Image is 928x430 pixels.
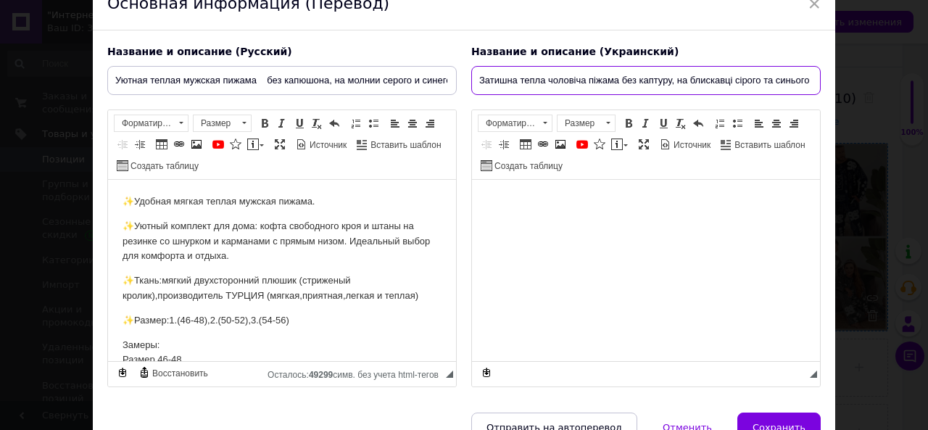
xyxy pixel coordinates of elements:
a: Вставить/Редактировать ссылку (Ctrl+L) [171,136,187,152]
a: Таблица [154,136,170,152]
span: Форматирование [115,115,174,131]
a: По правому краю [422,115,438,131]
a: По центру [405,115,420,131]
span: Создать таблицу [492,160,563,173]
span: Создать таблицу [128,160,199,173]
a: Источник [658,136,713,152]
a: Убрать форматирование [309,115,325,131]
a: Отменить (Ctrl+Z) [690,115,706,131]
a: Полужирный (Ctrl+B) [257,115,273,131]
a: Подчеркнутый (Ctrl+U) [655,115,671,131]
span: Вставить шаблон [732,139,805,152]
a: Развернуть [636,136,652,152]
span: Размер [194,115,237,131]
a: Вставить/Редактировать ссылку (Ctrl+L) [535,136,551,152]
a: По центру [768,115,784,131]
iframe: Визуальный текстовый редактор, 80DFE231-4405-43A2-901D-6BE531A5909C [108,180,456,361]
a: Форматирование [114,115,188,132]
a: Сделать резервную копию сейчас [115,365,130,381]
a: Форматирование [478,115,552,132]
a: Увеличить отступ [132,136,148,152]
span: Форматирование [478,115,538,131]
a: Сделать резервную копию сейчас [478,365,494,381]
span: Источник [307,139,347,152]
a: Вставить / удалить нумерованный список [348,115,364,131]
a: Уменьшить отступ [478,136,494,152]
a: Таблица [518,136,534,152]
a: Полужирный (Ctrl+B) [621,115,637,131]
a: Вставить шаблон [355,136,443,152]
span: Название и описание (Украинский) [471,46,679,57]
iframe: Визуальный текстовый редактор, 63BA42B8-0511-4E30-B803-957B16153C72 [472,180,820,361]
span: Источник [671,139,710,152]
a: По правому краю [786,115,802,131]
a: Изображение [552,136,568,152]
p: ✨Ткань:мягкий двухсторонний плюшик (стриженый кролик),производитель ТУРЦИЯ (мягкая,приятная,легка... [14,94,333,124]
body: Визуальный текстовый редактор, 80DFE231-4405-43A2-901D-6BE531A5909C [14,15,333,357]
p: ✨Уютный комплект для дома: кофта свободного кроя и штаны на резинке со шнурком и карманами с прям... [14,39,333,84]
p: Отличное качество и доступные цены! [14,128,452,143]
a: По левому краю [751,115,767,131]
a: Вставить сообщение [245,136,266,152]
a: Размер [193,115,252,132]
a: Отменить (Ctrl+Z) [326,115,342,131]
div: Подсчет символов [800,366,810,380]
span: Перетащите для изменения размера [810,371,817,378]
a: Развернуть [272,136,288,152]
span: Вставить шаблон [368,139,441,152]
a: Добавить видео с YouTube [574,136,590,152]
p: ✨Размер:1.(46-48),2.(50-52),3.(54-56) [14,133,333,149]
span: 49299 [309,370,333,380]
span: Перетащите для изменения размера [446,371,453,378]
p: ✨Модель №4413-15592 [14,152,452,168]
a: Вставить сообщение [609,136,630,152]
p: Замеры: Размер 46-48 Кофта:ог-120,длина-70,рукав-77 Брюки:от-72(резинка +10 см),об-106,длина/шаг.... [14,158,333,309]
a: Вставить / удалить маркированный список [729,115,745,131]
p: ✨Удобная мягкая теплая мужская пижама. [14,15,333,30]
a: Вставить / удалить маркированный список [365,115,381,131]
a: Источник [294,136,349,152]
a: Убрать форматирование [673,115,689,131]
a: Создать таблицу [478,157,565,173]
div: Подсчет символов [268,366,446,380]
a: Добавить видео с YouTube [210,136,226,152]
span: Восстановить [150,368,208,380]
a: Подчеркнутый (Ctrl+U) [291,115,307,131]
a: Курсив (Ctrl+I) [274,115,290,131]
a: Уменьшить отступ [115,136,130,152]
a: Вставить иконку [228,136,244,152]
a: Увеличить отступ [496,136,512,152]
a: Создать таблицу [115,157,201,173]
a: Вставить иконку [592,136,608,152]
a: Восстановить [136,365,210,381]
span: Размер [558,115,601,131]
a: Изображение [188,136,204,152]
a: Курсив (Ctrl+I) [638,115,654,131]
a: Вставить / удалить нумерованный список [712,115,728,131]
span: Название и описание (Русский) [107,46,292,57]
a: Вставить шаблон [718,136,807,152]
a: Размер [557,115,616,132]
a: По левому краю [387,115,403,131]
